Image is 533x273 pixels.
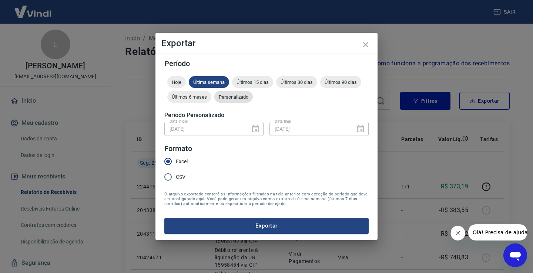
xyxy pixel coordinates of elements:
span: Últimos 15 dias [232,79,273,85]
div: Personalizado [214,91,253,103]
div: Últimos 90 dias [320,76,361,88]
span: Excel [176,158,188,165]
span: Hoje [167,79,186,85]
input: DD/MM/YYYY [269,122,350,136]
span: Últimos 90 dias [320,79,361,85]
iframe: Botão para abrir a janela de mensagens [503,243,527,267]
span: Última semana [189,79,229,85]
span: Últimos 6 meses [167,94,211,100]
div: Últimos 30 dias [276,76,317,88]
input: DD/MM/YYYY [164,122,245,136]
span: Olá! Precisa de ajuda? [4,5,62,11]
h4: Exportar [161,39,372,48]
h5: Período [164,60,369,67]
label: Data final [275,119,291,124]
span: Personalizado [214,94,253,100]
div: Última semana [189,76,229,88]
span: CSV [176,173,185,181]
div: Últimos 15 dias [232,76,273,88]
legend: Formato [164,143,192,154]
iframe: Fechar mensagem [450,226,465,240]
button: close [357,36,375,54]
iframe: Mensagem da empresa [468,224,527,240]
button: Exportar [164,218,369,233]
h5: Período Personalizado [164,112,369,119]
span: O arquivo exportado conterá as informações filtradas na tela anterior com exceção do período que ... [164,192,369,206]
label: Data inicial [170,119,188,124]
span: Últimos 30 dias [276,79,317,85]
div: Hoje [167,76,186,88]
div: Últimos 6 meses [167,91,211,103]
